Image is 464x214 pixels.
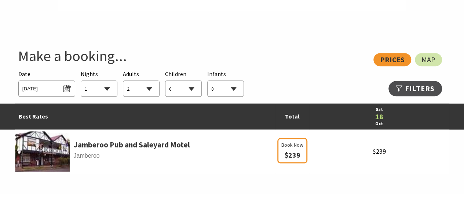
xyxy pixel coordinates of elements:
[15,151,275,161] span: Jamberoo
[165,70,186,78] span: Children
[74,139,190,151] a: Jamberoo Pub and Saleyard Motel
[207,70,226,78] span: Infants
[421,57,435,63] span: Map
[18,70,30,78] span: Date
[22,83,71,93] span: [DATE]
[313,120,446,127] a: Oct
[277,152,307,159] a: Book Now $239
[15,104,275,129] td: Best Rates
[313,113,446,120] a: 18
[123,70,139,78] span: Adults
[15,131,70,172] img: Footballa.jpg
[284,150,300,159] span: $239
[81,70,98,79] span: Nights
[81,70,117,97] div: Choose a number of nights
[275,104,309,129] td: Total
[373,147,386,155] span: $239
[18,70,75,97] div: Please choose your desired arrival date
[313,106,446,113] a: Sat
[415,53,442,66] a: Map
[281,141,303,149] span: Book Now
